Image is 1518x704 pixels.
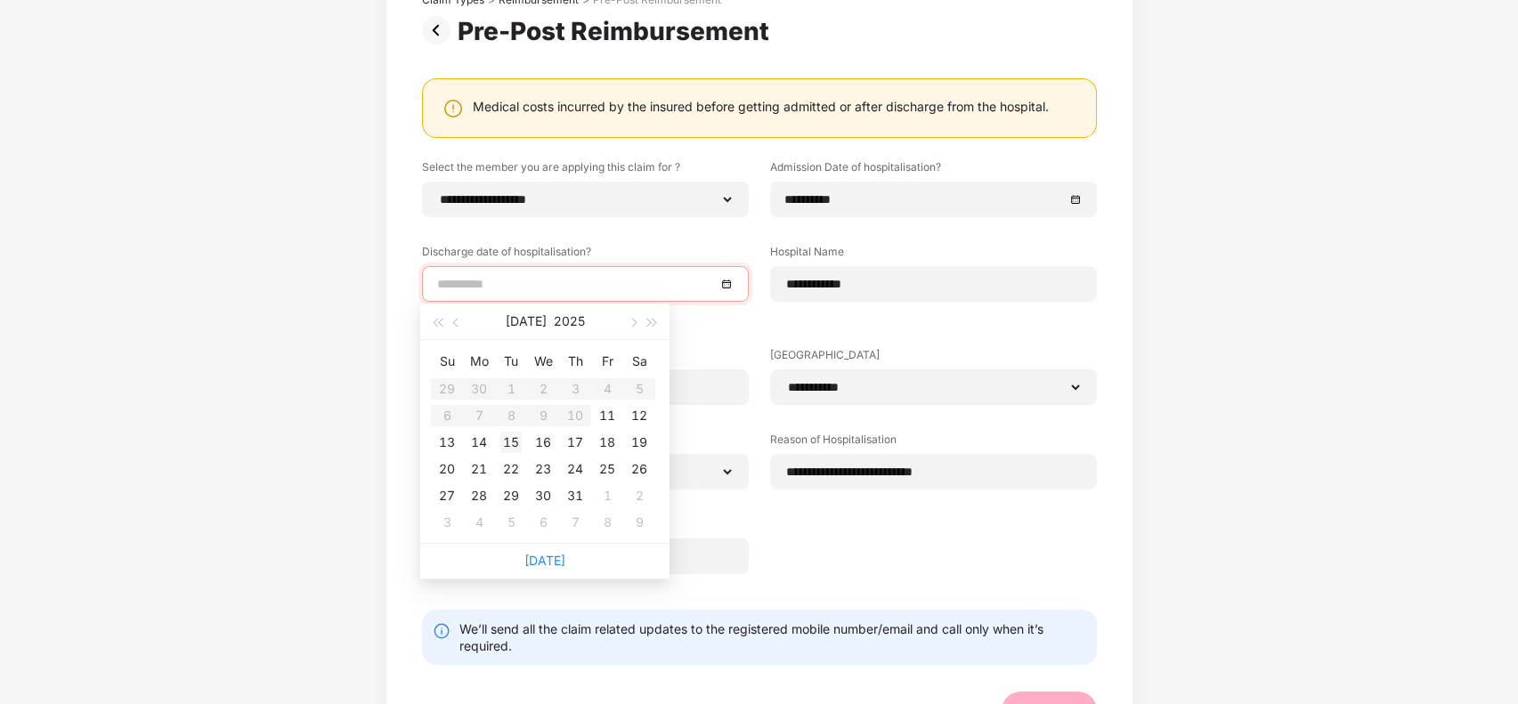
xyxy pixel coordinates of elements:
td: 2025-07-17 [559,429,591,456]
td: 2025-07-16 [527,429,559,456]
label: [GEOGRAPHIC_DATA] [770,347,1097,369]
td: 2025-08-08 [591,509,623,536]
td: 2025-07-15 [495,429,527,456]
th: Fr [591,347,623,376]
div: 1 [597,485,618,506]
div: 11 [597,405,618,426]
div: 22 [500,458,522,480]
td: 2025-07-26 [623,456,655,482]
div: Pre-Post Reimbursement [458,16,776,46]
td: 2025-07-29 [495,482,527,509]
div: 6 [532,512,554,533]
div: 24 [564,458,586,480]
td: 2025-07-13 [431,429,463,456]
div: 20 [436,458,458,480]
button: [DATE] [506,303,547,339]
th: Su [431,347,463,376]
div: 8 [597,512,618,533]
div: 2 [629,485,650,506]
td: 2025-08-05 [495,509,527,536]
td: 2025-07-14 [463,429,495,456]
th: Th [559,347,591,376]
th: Sa [623,347,655,376]
div: 13 [436,432,458,453]
label: Hospital Name [770,244,1097,266]
td: 2025-07-24 [559,456,591,482]
div: 25 [597,458,618,480]
label: Reason of Hospitalisation [770,432,1097,454]
td: 2025-07-27 [431,482,463,509]
div: 15 [500,432,522,453]
div: 9 [629,512,650,533]
div: 21 [468,458,490,480]
div: 12 [629,405,650,426]
div: 31 [564,485,586,506]
div: 18 [597,432,618,453]
td: 2025-08-09 [623,509,655,536]
td: 2025-07-21 [463,456,495,482]
div: 29 [500,485,522,506]
div: 3 [436,512,458,533]
div: 4 [468,512,490,533]
td: 2025-08-06 [527,509,559,536]
a: [DATE] [524,553,565,568]
div: 5 [500,512,522,533]
td: 2025-07-28 [463,482,495,509]
td: 2025-07-31 [559,482,591,509]
div: 7 [564,512,586,533]
th: Mo [463,347,495,376]
img: svg+xml;base64,PHN2ZyBpZD0iSW5mby0yMHgyMCIgeG1sbnM9Imh0dHA6Ly93d3cudzMub3JnLzIwMDAvc3ZnIiB3aWR0aD... [433,622,451,640]
div: We’ll send all the claim related updates to the registered mobile number/email and call only when... [459,620,1086,654]
th: We [527,347,559,376]
label: Discharge date of hospitalisation? [422,244,749,266]
img: svg+xml;base64,PHN2ZyBpZD0iUHJldi0zMngzMiIgeG1sbnM9Imh0dHA6Ly93d3cudzMub3JnLzIwMDAvc3ZnIiB3aWR0aD... [422,16,458,45]
td: 2025-07-12 [623,402,655,429]
td: 2025-07-23 [527,456,559,482]
td: 2025-07-22 [495,456,527,482]
div: 26 [629,458,650,480]
td: 2025-08-04 [463,509,495,536]
td: 2025-07-30 [527,482,559,509]
td: 2025-07-25 [591,456,623,482]
td: 2025-08-01 [591,482,623,509]
label: Admission Date of hospitalisation? [770,159,1097,182]
td: 2025-07-20 [431,456,463,482]
td: 2025-08-02 [623,482,655,509]
div: 16 [532,432,554,453]
button: 2025 [554,303,585,339]
td: 2025-08-03 [431,509,463,536]
th: Tu [495,347,527,376]
div: 14 [468,432,490,453]
div: 23 [532,458,554,480]
div: 17 [564,432,586,453]
td: 2025-07-18 [591,429,623,456]
td: 2025-07-19 [623,429,655,456]
div: 27 [436,485,458,506]
div: 19 [629,432,650,453]
div: 28 [468,485,490,506]
img: svg+xml;base64,PHN2ZyBpZD0iV2FybmluZ18tXzI0eDI0IiBkYXRhLW5hbWU9Ildhcm5pbmcgLSAyNHgyNCIgeG1sbnM9Im... [442,98,464,119]
div: 30 [532,485,554,506]
div: This field is required. [422,302,749,320]
td: 2025-08-07 [559,509,591,536]
div: Medical costs incurred by the insured before getting admitted or after discharge from the hospital. [473,98,1049,115]
label: Select the member you are applying this claim for ? [422,159,749,182]
td: 2025-07-11 [591,402,623,429]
